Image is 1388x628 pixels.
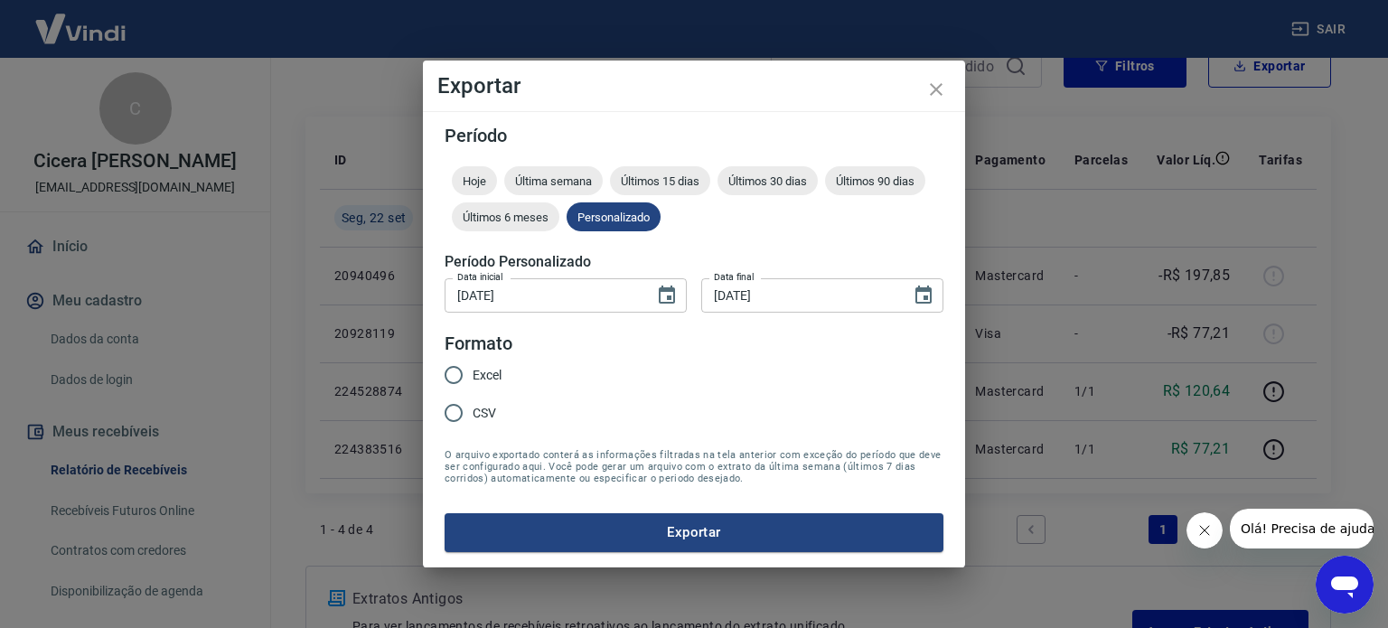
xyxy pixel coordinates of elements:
span: Última semana [504,174,603,188]
div: Últimos 30 dias [717,166,818,195]
div: Última semana [504,166,603,195]
button: close [914,68,958,111]
input: DD/MM/YYYY [445,278,642,312]
span: Últimos 30 dias [717,174,818,188]
iframe: Botão para abrir a janela de mensagens [1316,556,1374,614]
span: Olá! Precisa de ajuda? [11,13,152,27]
button: Exportar [445,513,943,551]
label: Data inicial [457,270,503,284]
div: Últimos 6 meses [452,202,559,231]
span: Últimos 6 meses [452,211,559,224]
h4: Exportar [437,75,951,97]
button: Choose date, selected date is 22 de set de 2025 [649,277,685,314]
button: Choose date, selected date is 22 de set de 2025 [905,277,942,314]
label: Data final [714,270,755,284]
legend: Formato [445,331,512,357]
div: Personalizado [567,202,661,231]
div: Últimos 15 dias [610,166,710,195]
span: Excel [473,366,502,385]
input: DD/MM/YYYY [701,278,898,312]
span: CSV [473,404,496,423]
iframe: Mensagem da empresa [1230,509,1374,548]
h5: Período [445,127,943,145]
span: Personalizado [567,211,661,224]
h5: Período Personalizado [445,253,943,271]
span: Últimos 90 dias [825,174,925,188]
div: Hoje [452,166,497,195]
span: O arquivo exportado conterá as informações filtradas na tela anterior com exceção do período que ... [445,449,943,484]
span: Hoje [452,174,497,188]
div: Últimos 90 dias [825,166,925,195]
iframe: Fechar mensagem [1186,512,1223,548]
span: Últimos 15 dias [610,174,710,188]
